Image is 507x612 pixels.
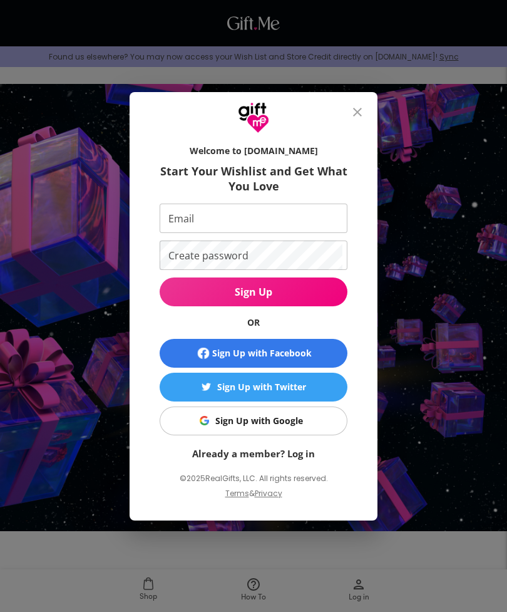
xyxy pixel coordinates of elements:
button: close [342,97,372,127]
button: Sign Up [160,277,347,306]
div: Sign Up with Facebook [212,346,312,360]
a: Already a member? Log in [192,447,315,460]
img: Sign Up with Twitter [202,382,211,392]
a: Privacy [255,488,282,499]
button: Sign Up with GoogleSign Up with Google [160,407,347,435]
button: Sign Up with Facebook [160,339,347,368]
div: Sign Up with Google [215,414,303,428]
button: Sign Up with TwitterSign Up with Twitter [160,373,347,402]
p: © 2025 RealGifts, LLC. All rights reserved. [160,470,347,487]
h6: Start Your Wishlist and Get What You Love [160,163,347,194]
img: Sign Up with Google [200,416,209,425]
span: Sign Up [160,285,347,299]
p: & [249,487,255,511]
h6: Welcome to [DOMAIN_NAME] [160,145,347,157]
a: Terms [225,488,249,499]
img: GiftMe Logo [238,102,269,133]
div: Sign Up with Twitter [217,380,306,394]
h6: OR [160,316,347,329]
